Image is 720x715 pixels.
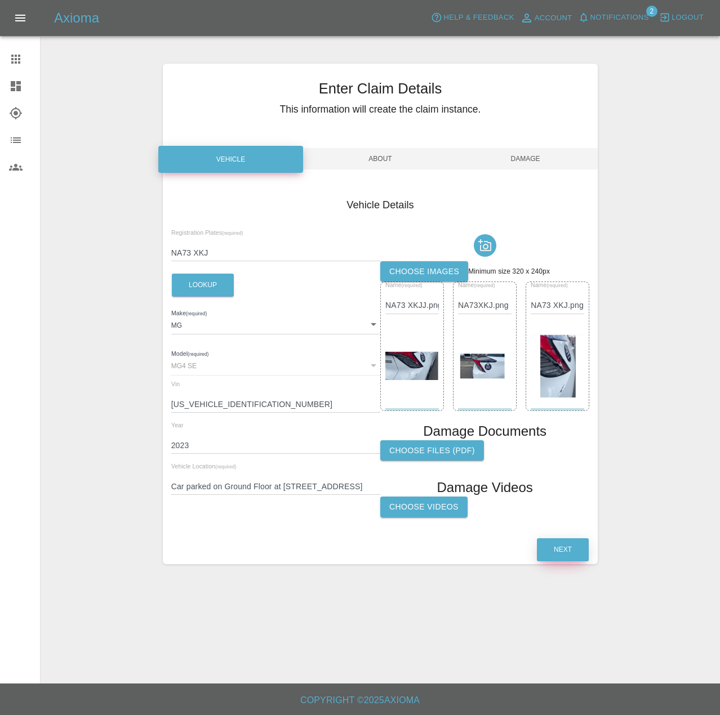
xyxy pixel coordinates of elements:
span: Vehicle Location [171,463,236,470]
small: (required) [186,311,207,316]
small: (required) [474,283,495,288]
div: MG [171,314,380,334]
span: Help & Feedback [443,11,514,24]
span: Year [171,422,184,428]
button: Logout [656,9,706,26]
span: Account [535,12,572,25]
span: Name [531,282,568,289]
button: Open drawer [7,5,34,32]
label: Model [171,350,208,359]
small: (required) [401,283,422,288]
h3: Enter Claim Details [163,78,598,99]
span: Logout [672,11,704,24]
span: Damage [453,148,598,169]
button: Lookup [172,274,234,297]
span: Notifications [590,11,649,24]
label: Choose Videos [380,497,468,517]
a: Account [517,9,575,27]
span: Minimum size 320 x 240px [468,267,550,275]
span: Registration Plates [171,229,243,236]
h5: This information will create the claim instance. [163,102,598,117]
small: (required) [222,230,243,235]
h1: Damage Videos [437,479,532,497]
div: MG4 SE [171,355,380,375]
span: 2 [646,6,657,17]
h4: Vehicle Details [171,198,590,213]
button: Help & Feedback [428,9,517,26]
label: Make [171,309,207,318]
small: (required) [188,352,208,357]
h6: Copyright © 2025 Axioma [9,692,711,708]
label: Choose images [380,261,468,282]
label: Choose files (pdf) [380,440,484,461]
small: (required) [215,464,236,469]
h5: Axioma [54,9,99,27]
span: Vin [171,381,180,387]
button: Next [537,538,589,561]
button: Notifications [575,9,652,26]
small: (required) [547,283,568,288]
h1: Damage Documents [423,422,546,440]
span: Name [458,282,495,289]
span: About [308,148,453,169]
span: Name [385,282,423,289]
div: Vehicle [158,146,304,173]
